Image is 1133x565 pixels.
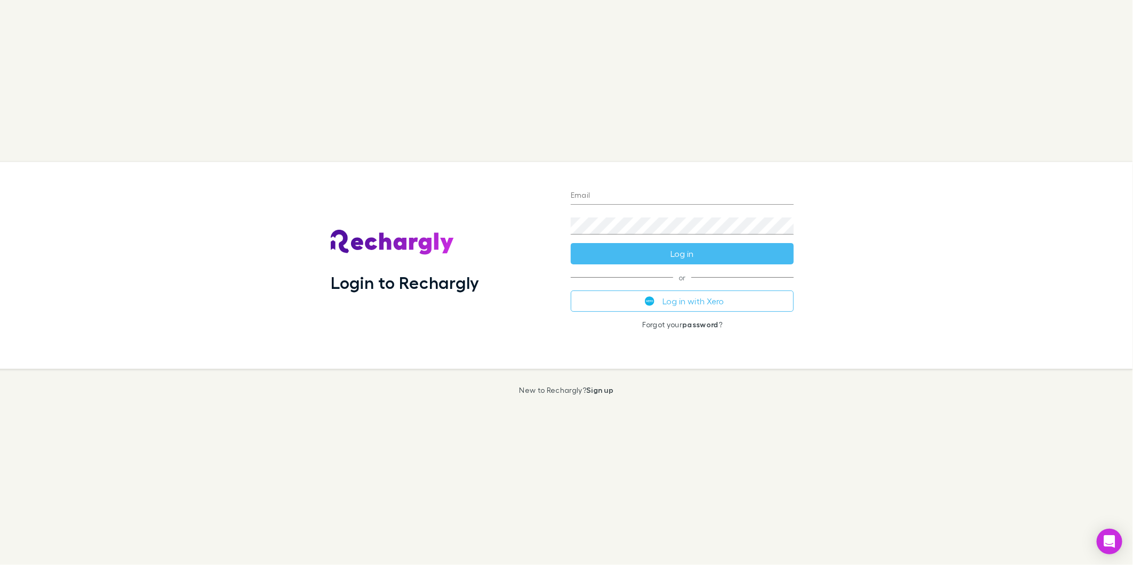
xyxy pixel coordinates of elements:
[571,277,794,278] span: or
[571,320,794,329] p: Forgot your ?
[331,272,480,293] h1: Login to Rechargly
[682,320,719,329] a: password
[1097,529,1122,554] div: Open Intercom Messenger
[571,290,794,312] button: Log in with Xero
[586,385,613,394] a: Sign up
[571,243,794,264] button: Log in
[520,386,614,394] p: New to Rechargly?
[645,296,655,306] img: Xero's logo
[331,230,454,255] img: Rechargly's Logo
